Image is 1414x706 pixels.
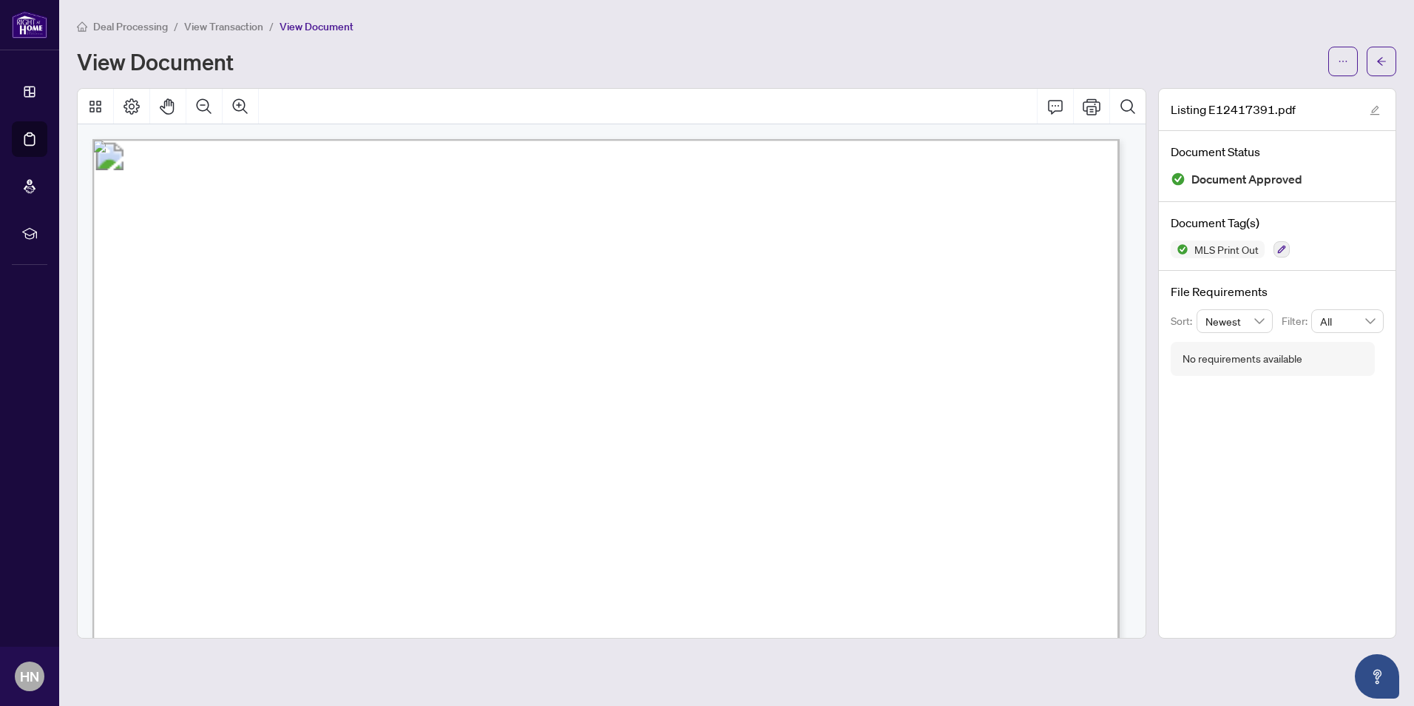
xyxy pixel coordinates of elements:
button: Open asap [1355,654,1399,699]
span: home [77,21,87,32]
img: logo [12,11,47,38]
span: All [1320,310,1375,332]
h4: Document Tag(s) [1171,214,1384,232]
span: Newest [1205,310,1265,332]
li: / [269,18,274,35]
span: MLS Print Out [1188,244,1265,255]
span: arrow-left [1376,56,1387,67]
h1: View Document [77,50,234,73]
span: Document Approved [1191,169,1302,189]
span: Deal Processing [93,20,168,33]
img: Document Status [1171,172,1185,186]
h4: File Requirements [1171,283,1384,300]
p: Filter: [1282,313,1311,329]
span: ellipsis [1338,56,1348,67]
span: View Document [280,20,353,33]
span: Listing E12417391.pdf [1171,101,1296,118]
div: No requirements available [1183,351,1302,367]
h4: Document Status [1171,143,1384,161]
span: View Transaction [184,20,263,33]
span: edit [1370,105,1380,115]
li: / [174,18,178,35]
span: HN [20,666,39,687]
img: Status Icon [1171,241,1188,258]
p: Sort: [1171,313,1197,329]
